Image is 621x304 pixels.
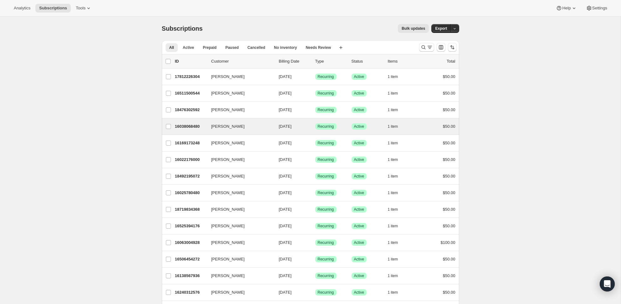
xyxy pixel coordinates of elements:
[279,141,292,145] span: [DATE]
[354,174,364,179] span: Active
[318,240,334,245] span: Recurring
[388,222,405,230] button: 1 item
[431,24,451,33] button: Export
[443,290,455,295] span: $50.00
[443,107,455,112] span: $50.00
[388,155,405,164] button: 1 item
[388,288,405,297] button: 1 item
[388,255,405,264] button: 1 item
[441,240,455,245] span: $100.00
[354,157,364,162] span: Active
[582,4,611,13] button: Settings
[318,257,334,262] span: Recurring
[279,124,292,129] span: [DATE]
[279,257,292,261] span: [DATE]
[175,205,455,214] div: 18719834368[PERSON_NAME][DATE]SuccessRecurringSuccessActive1 item$50.00
[388,174,398,179] span: 1 item
[211,140,245,146] span: [PERSON_NAME]
[203,45,217,50] span: Prepaid
[388,238,405,247] button: 1 item
[279,74,292,79] span: [DATE]
[552,4,581,13] button: Help
[211,223,245,229] span: [PERSON_NAME]
[208,238,270,248] button: [PERSON_NAME]
[72,4,95,13] button: Tools
[175,123,206,130] p: 16038068480
[175,288,455,297] div: 16240312576[PERSON_NAME][DATE]SuccessRecurringSuccessActive1 item$50.00
[76,6,85,11] span: Tools
[419,43,434,52] button: Search and filter results
[318,141,334,146] span: Recurring
[448,43,457,52] button: Sort the results
[398,24,429,33] button: Bulk updates
[354,124,364,129] span: Active
[211,157,245,163] span: [PERSON_NAME]
[175,223,206,229] p: 16525394176
[388,89,405,98] button: 1 item
[388,273,398,278] span: 1 item
[175,58,206,64] p: ID
[279,190,292,195] span: [DATE]
[175,140,206,146] p: 16169173248
[279,290,292,295] span: [DATE]
[318,190,334,195] span: Recurring
[318,273,334,278] span: Recurring
[175,190,206,196] p: 16025780480
[14,6,30,11] span: Analytics
[183,45,194,50] span: Active
[279,58,310,64] p: Billing Date
[354,290,364,295] span: Active
[175,122,455,131] div: 16038068480[PERSON_NAME][DATE]SuccessRecurringSuccessActive1 item$50.00
[388,240,398,245] span: 1 item
[175,74,206,80] p: 17812226304
[354,107,364,112] span: Active
[402,26,425,31] span: Bulk updates
[175,157,206,163] p: 16022176000
[443,157,455,162] span: $50.00
[592,6,607,11] span: Settings
[211,240,245,246] span: [PERSON_NAME]
[225,45,239,50] span: Paused
[354,190,364,195] span: Active
[208,188,270,198] button: [PERSON_NAME]
[211,206,245,213] span: [PERSON_NAME]
[318,74,334,79] span: Recurring
[388,224,398,229] span: 1 item
[208,88,270,98] button: [PERSON_NAME]
[388,106,405,114] button: 1 item
[318,157,334,162] span: Recurring
[336,43,346,52] button: Create new view
[208,287,270,297] button: [PERSON_NAME]
[443,190,455,195] span: $50.00
[208,271,270,281] button: [PERSON_NAME]
[175,90,206,96] p: 16511500544
[279,224,292,228] span: [DATE]
[279,240,292,245] span: [DATE]
[175,273,206,279] p: 16138567936
[388,139,405,147] button: 1 item
[208,254,270,264] button: [PERSON_NAME]
[388,190,398,195] span: 1 item
[354,141,364,146] span: Active
[175,106,455,114] div: 18476302592[PERSON_NAME][DATE]SuccessRecurringSuccessActive1 item$50.00
[175,206,206,213] p: 18719834368
[388,107,398,112] span: 1 item
[306,45,331,50] span: Needs Review
[388,141,398,146] span: 1 item
[318,174,334,179] span: Recurring
[211,58,274,64] p: Customer
[443,74,455,79] span: $50.00
[318,207,334,212] span: Recurring
[279,91,292,95] span: [DATE]
[318,91,334,96] span: Recurring
[211,107,245,113] span: [PERSON_NAME]
[211,90,245,96] span: [PERSON_NAME]
[279,107,292,112] span: [DATE]
[175,107,206,113] p: 18476302592
[208,171,270,181] button: [PERSON_NAME]
[175,172,455,181] div: 18492195072[PERSON_NAME][DATE]SuccessRecurringSuccessActive1 item$50.00
[175,155,455,164] div: 16022176000[PERSON_NAME][DATE]SuccessRecurringSuccessActive1 item$50.00
[175,89,455,98] div: 16511500544[PERSON_NAME][DATE]SuccessRecurringSuccessActive1 item$50.00
[388,290,398,295] span: 1 item
[279,174,292,178] span: [DATE]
